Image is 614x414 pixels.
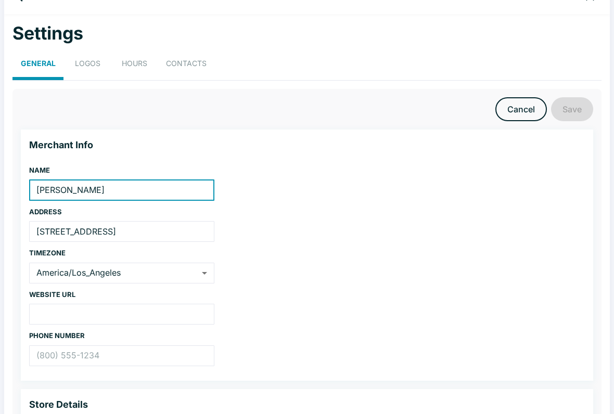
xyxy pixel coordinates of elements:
[29,345,214,366] input: (800) 555-1234
[29,248,214,258] p: TIMEZONE
[29,263,214,283] div: America/Los_Angeles
[64,53,111,81] button: LOGOS
[111,53,158,81] button: HOURS
[29,207,214,217] p: ADDRESS
[12,22,602,44] h1: Settings
[29,290,214,300] p: WEBSITE URL
[29,165,214,176] p: NAME
[29,397,585,412] h6: Store Details
[495,97,547,121] a: Cancel
[29,138,585,153] h6: Merchant Info
[158,53,215,81] button: Contacts
[12,53,64,81] button: GENERAL
[29,331,214,341] p: PHONE NUMBER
